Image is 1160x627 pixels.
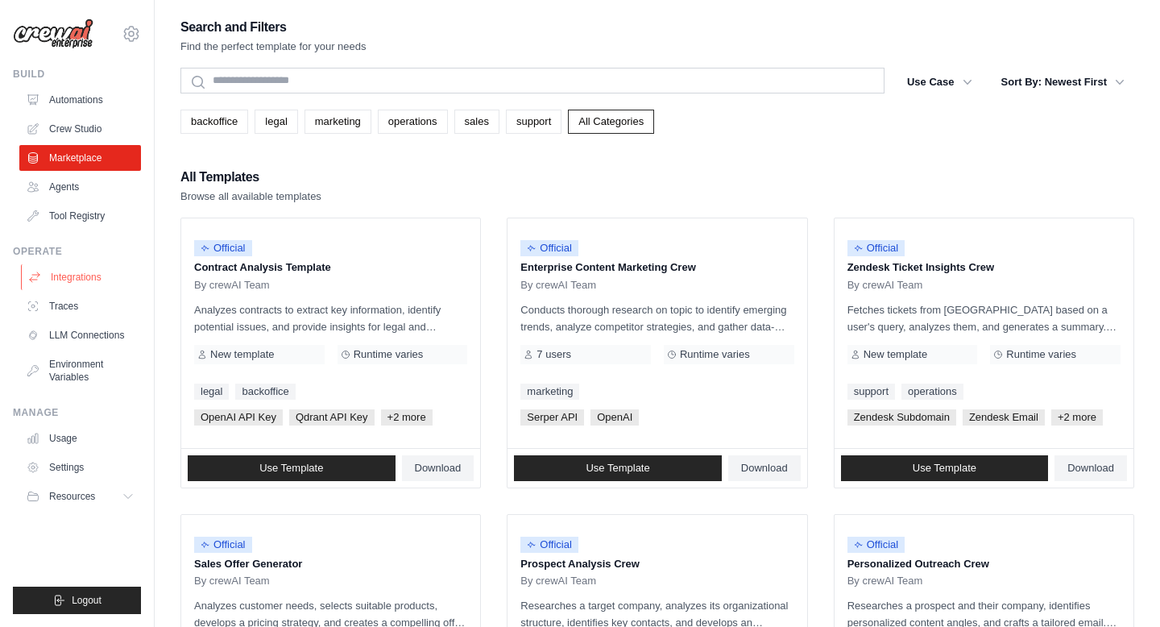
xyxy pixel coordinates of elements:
span: +2 more [1051,409,1103,426]
span: Zendesk Subdomain [847,409,956,426]
p: Conducts thorough research on topic to identify emerging trends, analyze competitor strategies, a... [520,301,793,335]
span: Download [415,462,462,475]
a: legal [194,384,229,400]
a: All Categories [568,110,654,134]
a: Usage [19,426,141,451]
span: Official [847,537,905,553]
span: OpenAI API Key [194,409,283,426]
a: marketing [304,110,371,134]
p: Analyzes contracts to extract key information, identify potential issues, and provide insights fo... [194,301,467,335]
span: By crewAI Team [194,575,270,588]
a: backoffice [180,110,248,134]
a: Integrations [21,264,143,290]
a: operations [901,384,963,400]
span: Official [847,240,905,256]
span: New template [210,348,274,361]
a: Download [402,455,474,481]
span: Zendesk Email [963,409,1045,426]
a: Crew Studio [19,116,141,142]
span: Qdrant API Key [289,409,375,426]
span: Official [194,537,252,553]
a: marketing [520,384,579,400]
span: Official [520,240,578,256]
span: By crewAI Team [520,279,596,292]
a: Automations [19,87,141,113]
a: Download [1054,455,1127,481]
a: Tool Registry [19,203,141,229]
span: Use Template [259,462,323,475]
p: Find the perfect template for your needs [180,39,367,55]
a: support [847,384,895,400]
p: Sales Offer Generator [194,556,467,572]
span: Official [520,537,578,553]
button: Resources [19,484,141,509]
a: Use Template [841,455,1049,481]
span: Resources [49,490,95,503]
h2: All Templates [180,166,321,189]
span: Official [194,240,252,256]
button: Logout [13,587,141,614]
a: sales [454,110,499,134]
a: LLM Connections [19,322,141,348]
div: Manage [13,406,141,419]
a: support [506,110,561,134]
p: Fetches tickets from [GEOGRAPHIC_DATA] based on a user's query, analyzes them, and generates a su... [847,301,1121,335]
p: Enterprise Content Marketing Crew [520,260,793,276]
p: Contract Analysis Template [194,260,467,276]
span: Serper API [520,409,584,426]
span: Download [741,462,788,475]
span: Logout [72,594,101,607]
a: Environment Variables [19,351,141,390]
a: Settings [19,455,141,480]
span: Runtime varies [354,348,424,361]
p: Browse all available templates [180,189,321,205]
button: Sort By: Newest First [992,68,1134,97]
span: By crewAI Team [847,575,923,588]
p: Prospect Analysis Crew [520,556,793,572]
span: Download [1067,462,1114,475]
div: Build [13,68,141,81]
span: By crewAI Team [847,279,923,292]
span: OpenAI [590,409,639,426]
p: Zendesk Ticket Insights Crew [847,260,1121,276]
button: Use Case [897,68,982,97]
span: +2 more [381,409,433,426]
a: Use Template [514,455,722,481]
span: New template [864,348,927,361]
span: By crewAI Team [194,279,270,292]
span: 7 users [536,348,571,361]
span: Runtime varies [680,348,750,361]
span: Use Template [586,462,649,475]
a: operations [378,110,448,134]
p: Personalized Outreach Crew [847,556,1121,572]
span: Runtime varies [1006,348,1076,361]
h2: Search and Filters [180,16,367,39]
a: Traces [19,293,141,319]
img: Logo [13,19,93,49]
a: legal [255,110,297,134]
div: Operate [13,245,141,258]
span: By crewAI Team [520,575,596,588]
a: Agents [19,174,141,200]
a: Marketplace [19,145,141,171]
span: Use Template [913,462,976,475]
a: backoffice [235,384,295,400]
a: Use Template [188,455,396,481]
a: Download [728,455,801,481]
